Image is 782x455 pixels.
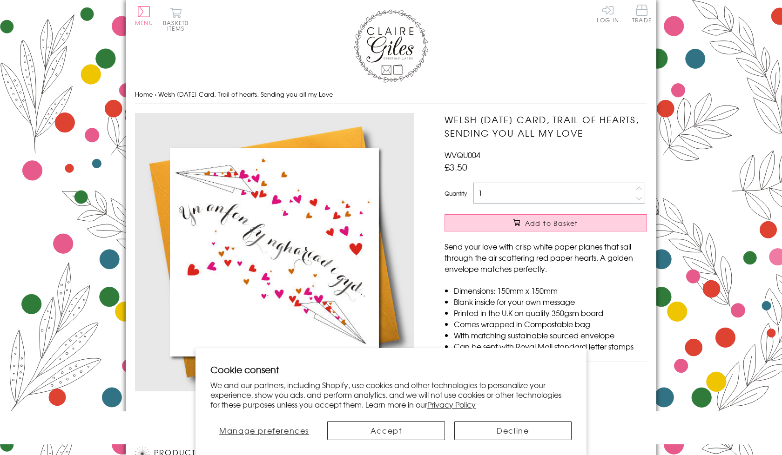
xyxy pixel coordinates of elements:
[219,425,309,436] span: Manage preferences
[445,214,647,231] button: Add to Basket
[163,7,189,31] button: Basket0 items
[454,296,647,307] li: Blank inside for your own message
[445,149,480,160] span: WVQU004
[632,5,652,23] span: Trade
[135,90,153,99] a: Home
[135,19,153,27] span: Menu
[210,421,318,440] button: Manage preferences
[454,318,647,330] li: Comes wrapped in Compostable bag
[327,421,445,440] button: Accept
[135,113,414,391] img: Welsh Valentine's Day Card, Trail of hearts, Sending you all my Love
[135,6,153,26] button: Menu
[445,241,647,274] p: Send your love with crisp white paper planes that sail through the air scattering red paper heart...
[454,307,647,318] li: Printed in the U.K on quality 350gsm board
[445,189,467,198] label: Quantity
[445,160,467,173] span: £3.50
[210,363,572,376] h2: Cookie consent
[354,9,428,83] img: Claire Giles Greetings Cards
[454,285,647,296] li: Dimensions: 150mm x 150mm
[445,113,647,140] h1: Welsh [DATE] Card, Trail of hearts, Sending you all my Love
[210,380,572,409] p: We and our partners, including Shopify, use cookies and other technologies to personalize your ex...
[454,341,647,352] li: Can be sent with Royal Mail standard letter stamps
[158,90,333,99] span: Welsh [DATE] Card, Trail of hearts, Sending you all my Love
[454,421,572,440] button: Decline
[632,5,652,25] a: Trade
[135,85,647,104] nav: breadcrumbs
[597,5,619,23] a: Log In
[155,90,156,99] span: ›
[454,330,647,341] li: With matching sustainable sourced envelope
[525,218,578,228] span: Add to Basket
[167,19,189,33] span: 0 items
[427,399,476,410] a: Privacy Policy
